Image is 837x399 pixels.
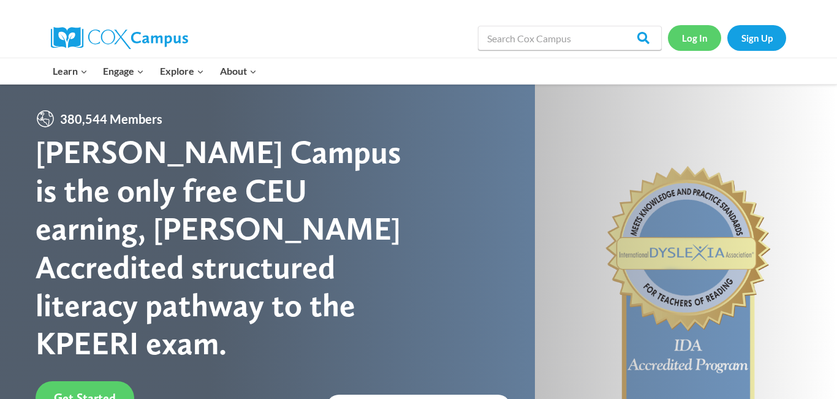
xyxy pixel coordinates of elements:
[668,25,721,50] a: Log In
[45,58,264,84] nav: Primary Navigation
[727,25,786,50] a: Sign Up
[36,133,418,362] div: [PERSON_NAME] Campus is the only free CEU earning, [PERSON_NAME] Accredited structured literacy p...
[45,58,96,84] button: Child menu of Learn
[478,26,662,50] input: Search Cox Campus
[668,25,786,50] nav: Secondary Navigation
[212,58,265,84] button: Child menu of About
[96,58,153,84] button: Child menu of Engage
[55,109,167,129] span: 380,544 Members
[51,27,188,49] img: Cox Campus
[152,58,212,84] button: Child menu of Explore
